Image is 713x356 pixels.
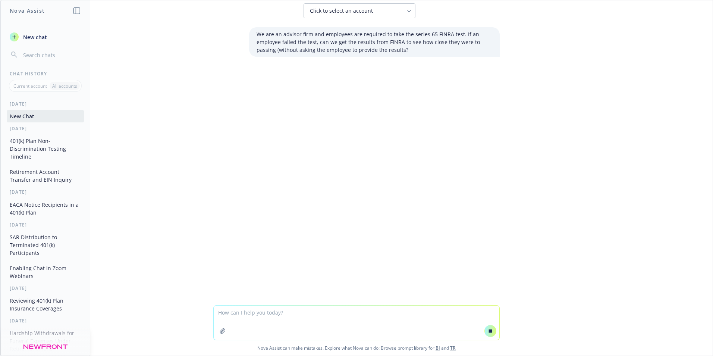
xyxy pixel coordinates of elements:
h1: Nova Assist [10,7,45,15]
div: [DATE] [1,318,90,324]
a: TR [450,345,456,351]
button: New chat [7,30,84,44]
button: 401(k) Plan Non-Discrimination Testing Timeline [7,135,84,163]
input: Search chats [22,50,81,60]
div: [DATE] [1,101,90,107]
span: Nova Assist can make mistakes. Explore what Nova can do: Browse prompt library for and [3,340,710,356]
a: BI [436,345,440,351]
button: Retirement Account Transfer and EIN Inquiry [7,166,84,186]
button: Hardship Withdrawals for Funeral Expenses Under Retirement Plans [7,327,84,355]
button: Click to select an account [304,3,415,18]
button: Enabling Chat in Zoom Webinars [7,262,84,282]
button: EACA Notice Recipients in a 401(k) Plan [7,199,84,219]
p: Current account [13,83,47,89]
button: New Chat [7,110,84,122]
p: We are an advisor firm and employees are required to take the series 65 FINRA test. If an employe... [257,30,492,54]
button: SAR Distribution to Terminated 401(k) Participants [7,231,84,259]
button: Reviewing 401(k) Plan Insurance Coverages [7,294,84,315]
span: New chat [22,33,47,41]
div: Chat History [1,71,90,77]
div: [DATE] [1,222,90,228]
p: All accounts [52,83,77,89]
div: [DATE] [1,125,90,132]
div: [DATE] [1,189,90,195]
div: [DATE] [1,285,90,291]
span: Click to select an account [310,7,373,15]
